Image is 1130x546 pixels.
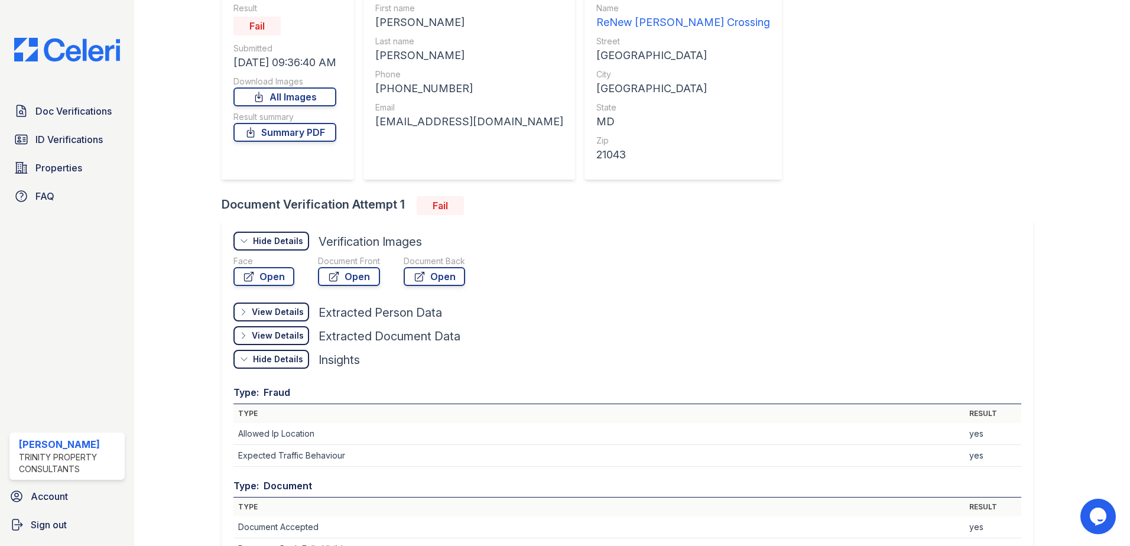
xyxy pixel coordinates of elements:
[375,47,563,64] div: [PERSON_NAME]
[965,498,1021,516] th: Result
[233,255,294,267] div: Face
[375,80,563,97] div: [PHONE_NUMBER]
[233,54,336,71] div: [DATE] 09:36:40 AM
[252,330,304,342] div: View Details
[233,445,965,467] td: Expected Traffic Behaviour
[233,123,336,142] a: Summary PDF
[233,267,294,286] a: Open
[596,102,770,113] div: State
[1080,499,1118,534] iframe: chat widget
[596,80,770,97] div: [GEOGRAPHIC_DATA]
[31,518,67,532] span: Sign out
[9,99,125,123] a: Doc Verifications
[233,404,965,423] th: Type
[596,2,770,31] a: Name ReNew [PERSON_NAME] Crossing
[35,161,82,175] span: Properties
[319,304,442,321] div: Extracted Person Data
[596,147,770,163] div: 21043
[233,385,1021,404] div: Type: Fraud
[375,69,563,80] div: Phone
[965,404,1021,423] th: Result
[233,76,336,87] div: Download Images
[9,184,125,208] a: FAQ
[233,17,281,35] div: Fail
[596,47,770,64] div: [GEOGRAPHIC_DATA]
[9,156,125,180] a: Properties
[233,479,1021,498] div: Type: Document
[375,35,563,47] div: Last name
[404,267,465,286] a: Open
[35,104,112,118] span: Doc Verifications
[318,255,380,267] div: Document Front
[596,113,770,130] div: MD
[596,135,770,147] div: Zip
[965,423,1021,445] td: yes
[19,437,120,451] div: [PERSON_NAME]
[233,423,965,445] td: Allowed Ip Location
[318,267,380,286] a: Open
[375,14,563,31] div: [PERSON_NAME]
[233,516,965,538] td: Document Accepted
[5,485,129,508] a: Account
[253,353,303,365] div: Hide Details
[375,113,563,130] div: [EMAIL_ADDRESS][DOMAIN_NAME]
[9,128,125,151] a: ID Verifications
[375,2,563,14] div: First name
[252,306,304,318] div: View Details
[965,445,1021,467] td: yes
[596,35,770,47] div: Street
[31,489,68,503] span: Account
[233,2,336,14] div: Result
[222,196,1043,215] div: Document Verification Attempt 1
[965,516,1021,538] td: yes
[233,43,336,54] div: Submitted
[596,69,770,80] div: City
[233,111,336,123] div: Result summary
[319,233,422,250] div: Verification Images
[35,189,54,203] span: FAQ
[319,328,460,344] div: Extracted Document Data
[319,352,360,368] div: Insights
[596,14,770,31] div: ReNew [PERSON_NAME] Crossing
[35,132,103,147] span: ID Verifications
[5,513,129,537] a: Sign out
[253,235,303,247] div: Hide Details
[417,196,464,215] div: Fail
[19,451,120,475] div: Trinity Property Consultants
[233,498,965,516] th: Type
[596,2,770,14] div: Name
[233,87,336,106] a: All Images
[404,255,465,267] div: Document Back
[375,102,563,113] div: Email
[5,38,129,61] img: CE_Logo_Blue-a8612792a0a2168367f1c8372b55b34899dd931a85d93a1a3d3e32e68fde9ad4.png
